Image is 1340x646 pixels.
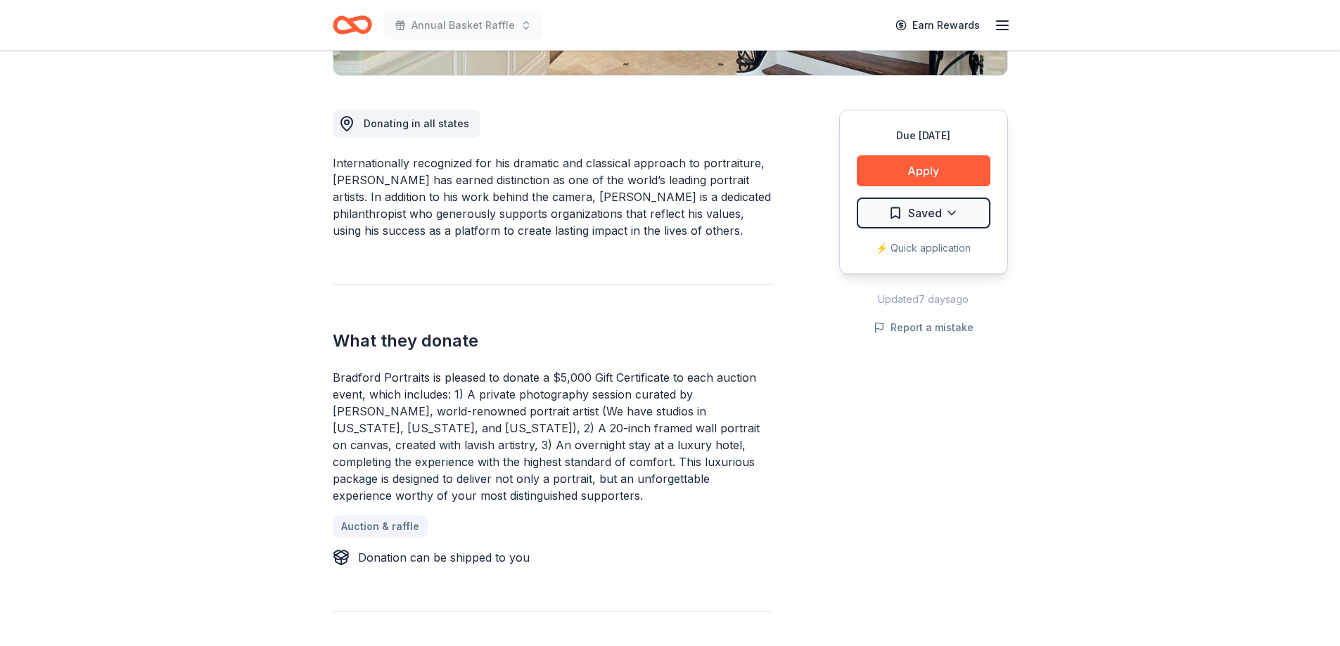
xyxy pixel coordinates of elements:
div: ⚡️ Quick application [857,240,990,257]
h2: What they donate [333,330,772,352]
span: Donating in all states [364,117,469,129]
button: Saved [857,198,990,228]
div: Due [DATE] [857,127,990,144]
div: Bradford Portraits is pleased to donate a $5,000 Gift Certificate to each auction event, which in... [333,369,772,504]
a: Home [333,8,372,41]
div: Updated 7 days ago [839,291,1008,308]
div: Donation can be shipped to you [358,549,530,566]
button: Report a mistake [874,319,974,336]
a: Auction & raffle [333,515,428,538]
span: Saved [908,204,942,222]
a: Earn Rewards [887,13,988,38]
span: Annual Basket Raffle [411,17,515,34]
div: Internationally recognized for his dramatic and classical approach to portraiture, [PERSON_NAME] ... [333,155,772,239]
button: Annual Basket Raffle [383,11,543,39]
button: Apply [857,155,990,186]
